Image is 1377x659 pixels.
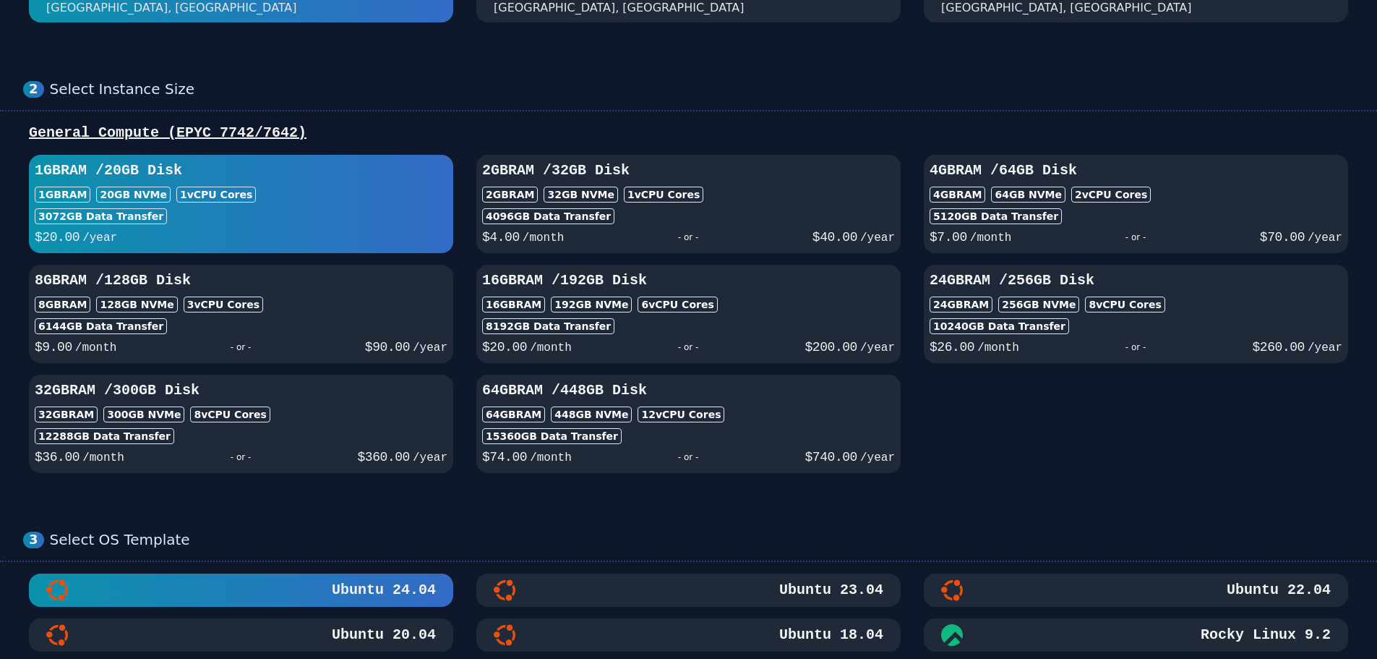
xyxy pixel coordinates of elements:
span: $ 20.00 [35,230,80,245]
span: /year [82,231,117,245]
h3: 32GB RAM / 300 GB Disk [35,380,447,401]
span: $ 36.00 [35,450,80,464]
div: 15360 GB Data Transfer [482,428,622,444]
div: 12 vCPU Cores [638,407,724,422]
h3: Ubuntu 24.04 [329,580,436,600]
span: /month [530,341,572,354]
button: 32GBRAM /300GB Disk32GBRAM300GB NVMe8vCPU Cores12288GB Data Transfer$36.00/month- or -$360.00/year [29,375,453,473]
span: $ 90.00 [365,340,410,354]
img: Rocky Linux 9.2 [941,624,963,646]
span: $ 360.00 [358,450,410,464]
h3: 64GB RAM / 448 GB Disk [482,380,895,401]
button: Ubuntu 18.04Ubuntu 18.04 [476,618,901,652]
span: /year [1308,341,1342,354]
h3: Ubuntu 23.04 [776,580,883,600]
div: 192 GB NVMe [551,297,632,313]
h3: 2GB RAM / 32 GB Disk [482,161,895,181]
div: 16GB RAM [482,297,545,313]
div: 3 [23,532,44,548]
span: /year [413,451,447,464]
div: 20 GB NVMe [96,187,171,203]
div: - or - [116,337,364,357]
div: 448 GB NVMe [551,407,632,422]
h3: Rocky Linux 9.2 [1198,625,1331,645]
button: 8GBRAM /128GB Disk8GBRAM128GB NVMe3vCPU Cores6144GB Data Transfer$9.00/month- or -$90.00/year [29,265,453,363]
button: 2GBRAM /32GB Disk2GBRAM32GB NVMe1vCPU Cores4096GB Data Transfer$4.00/month- or -$40.00/year [476,155,901,253]
span: $ 260.00 [1253,340,1305,354]
img: Ubuntu 18.04 [494,624,515,646]
div: 8192 GB Data Transfer [482,318,614,334]
div: 8GB RAM [35,297,90,313]
span: $ 20.00 [482,340,527,354]
img: Ubuntu 20.04 [46,624,68,646]
span: /year [860,231,895,245]
span: $ 9.00 [35,340,72,354]
span: $ 200.00 [805,340,857,354]
span: $ 40.00 [812,230,857,245]
span: $ 70.00 [1260,230,1305,245]
h3: Ubuntu 20.04 [329,625,436,645]
h3: 1GB RAM / 20 GB Disk [35,161,447,181]
div: 10240 GB Data Transfer [930,318,1069,334]
span: /month [82,451,124,464]
span: /month [530,451,572,464]
div: 3 vCPU Cores [184,297,263,313]
div: 12288 GB Data Transfer [35,428,174,444]
div: 1 vCPU Cores [624,187,703,203]
button: 16GBRAM /192GB Disk16GBRAM192GB NVMe6vCPU Cores8192GB Data Transfer$20.00/month- or -$200.00/year [476,265,901,363]
div: - or - [1011,227,1259,247]
span: /month [970,231,1012,245]
button: Rocky Linux 9.2Rocky Linux 9.2 [924,618,1348,652]
span: $ 740.00 [805,450,857,464]
button: 24GBRAM /256GB Disk24GBRAM256GB NVMe8vCPU Cores10240GB Data Transfer$26.00/month- or -$260.00/year [924,265,1348,363]
h3: Ubuntu 22.04 [1224,580,1331,600]
div: 2GB RAM [482,187,538,203]
div: 64 GB NVMe [991,187,1065,203]
div: 128 GB NVMe [96,297,177,313]
div: 1 vCPU Cores [176,187,256,203]
div: - or - [124,447,358,467]
div: 6144 GB Data Transfer [35,318,167,334]
span: /month [523,231,565,245]
h3: Ubuntu 18.04 [776,625,883,645]
button: Ubuntu 24.04Ubuntu 24.04 [29,574,453,607]
span: /month [75,341,117,354]
span: $ 26.00 [930,340,974,354]
div: 6 vCPU Cores [638,297,717,313]
span: $ 74.00 [482,450,527,464]
div: - or - [564,227,812,247]
div: 1GB RAM [35,187,90,203]
h3: 24GB RAM / 256 GB Disk [930,271,1342,291]
img: Ubuntu 24.04 [46,579,68,601]
div: 2 [23,81,44,98]
div: Select OS Template [50,531,1354,549]
div: 32 GB NVMe [544,187,618,203]
div: 300 GB NVMe [103,407,184,422]
span: /year [413,341,447,354]
button: 4GBRAM /64GB Disk4GBRAM64GB NVMe2vCPU Cores5120GB Data Transfer$7.00/month- or -$70.00/year [924,155,1348,253]
div: 8 vCPU Cores [190,407,270,422]
img: Ubuntu 23.04 [494,579,515,601]
h3: 4GB RAM / 64 GB Disk [930,161,1342,181]
span: /year [860,341,895,354]
div: - or - [572,447,805,467]
div: - or - [1019,337,1253,357]
div: 4096 GB Data Transfer [482,208,614,224]
div: Select Instance Size [50,80,1354,98]
button: Ubuntu 20.04Ubuntu 20.04 [29,618,453,652]
div: General Compute (EPYC 7742/7642) [23,123,1354,143]
div: 4GB RAM [930,187,985,203]
button: Ubuntu 23.04Ubuntu 23.04 [476,574,901,607]
span: /month [977,341,1019,354]
div: 64GB RAM [482,407,545,422]
div: - or - [572,337,805,357]
span: $ 4.00 [482,230,520,245]
div: 2 vCPU Cores [1071,187,1151,203]
button: Ubuntu 22.04Ubuntu 22.04 [924,574,1348,607]
button: 1GBRAM /20GB Disk1GBRAM20GB NVMe1vCPU Cores3072GB Data Transfer$20.00/year [29,155,453,253]
span: /year [1308,231,1342,245]
div: 8 vCPU Cores [1085,297,1164,313]
h3: 8GB RAM / 128 GB Disk [35,271,447,291]
div: 256 GB NVMe [998,297,1079,313]
div: 24GB RAM [930,297,992,313]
